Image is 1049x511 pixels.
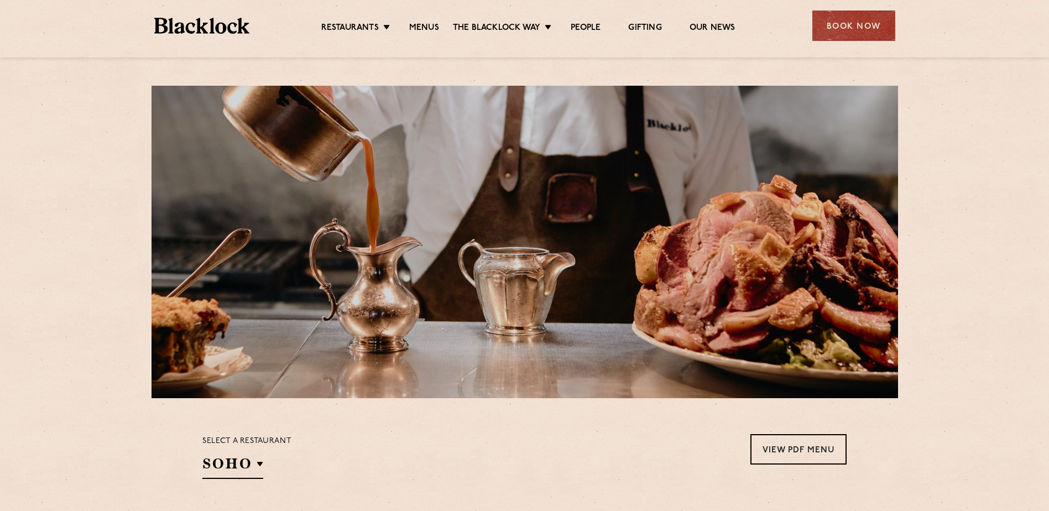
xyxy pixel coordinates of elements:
[154,18,250,34] img: BL_Textured_Logo-footer-cropped.svg
[750,434,847,465] a: View PDF Menu
[202,434,291,449] p: Select a restaurant
[690,23,735,35] a: Our News
[321,23,379,35] a: Restaurants
[409,23,439,35] a: Menus
[571,23,601,35] a: People
[812,11,895,41] div: Book Now
[453,23,540,35] a: The Blacklock Way
[202,454,263,479] h2: SOHO
[628,23,661,35] a: Gifting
